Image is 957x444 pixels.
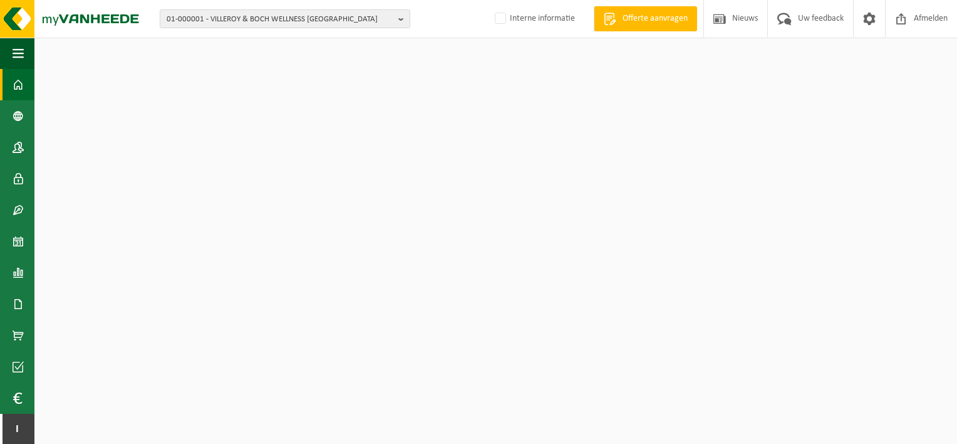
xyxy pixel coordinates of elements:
[594,6,697,31] a: Offerte aanvragen
[167,10,393,29] span: 01-000001 - VILLEROY & BOCH WELLNESS [GEOGRAPHIC_DATA]
[492,9,575,28] label: Interne informatie
[160,9,410,28] button: 01-000001 - VILLEROY & BOCH WELLNESS [GEOGRAPHIC_DATA]
[619,13,691,25] span: Offerte aanvragen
